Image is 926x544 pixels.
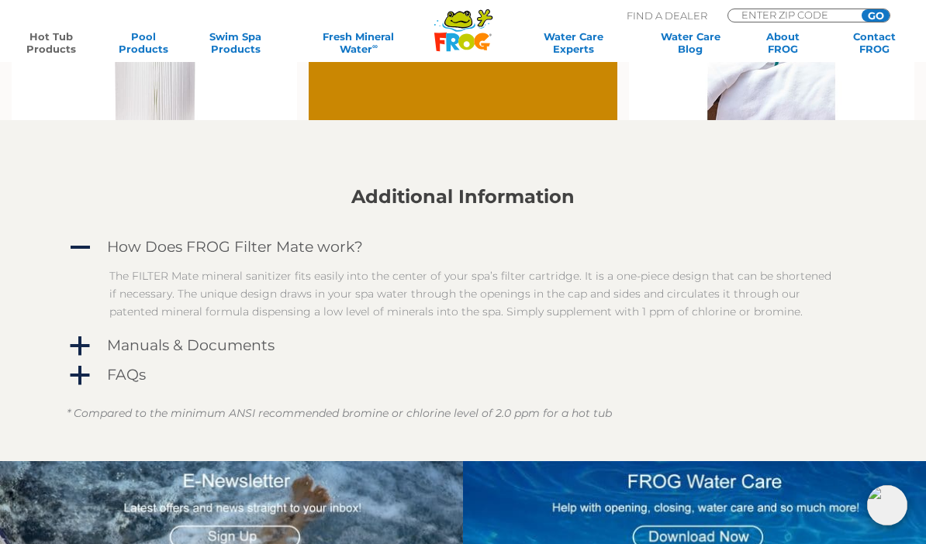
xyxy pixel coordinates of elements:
a: Water CareExperts [512,30,634,55]
img: openIcon [867,485,907,525]
h4: Manuals & Documents [107,337,275,354]
a: PoolProducts [108,30,179,55]
span: a [68,335,92,358]
a: ContactFROG [839,30,910,55]
a: Hot TubProducts [16,30,87,55]
p: The FILTER Mate mineral sanitizer fits easily into the center of your spa’s filter cartridge. It ... [109,267,840,321]
span: A [68,236,92,260]
a: A How Does FROG Filter Mate work? [67,235,859,260]
a: Fresh MineralWater∞ [292,30,426,55]
h4: How Does FROG Filter Mate work? [107,239,363,256]
input: Zip Code Form [740,9,845,20]
a: a FAQs [67,363,859,387]
a: AboutFROG [747,30,818,55]
span: a [68,364,92,387]
p: Find A Dealer [627,9,707,22]
a: a Manuals & Documents [67,333,859,358]
em: * Compared to the minimum ANSI recommended bromine or chlorine level of 2.0 ppm for a hot tub [67,406,612,420]
h4: FAQs [107,367,146,384]
input: GO [862,9,890,22]
a: Water CareBlog [655,30,726,55]
sup: ∞ [372,42,378,50]
h2: Additional Information [67,186,859,208]
a: Swim SpaProducts [199,30,271,55]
